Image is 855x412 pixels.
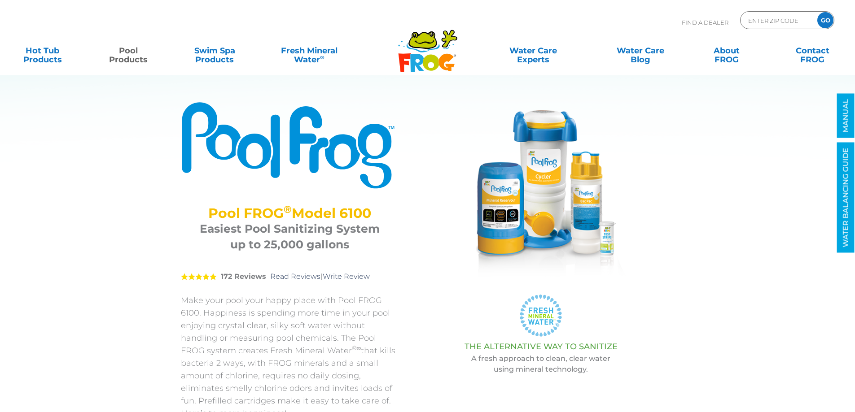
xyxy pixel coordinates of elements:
[779,42,846,60] a: ContactFROG
[181,101,399,190] img: Product Logo
[181,259,399,294] div: |
[352,344,361,351] sup: ®∞
[320,53,324,61] sup: ∞
[221,272,266,281] strong: 172 Reviews
[192,205,387,221] h2: Pool FROG Model 6100
[479,42,588,60] a: Water CareExperts
[837,94,855,138] a: MANUAL
[181,273,217,280] span: 5
[817,12,833,28] input: GO
[837,143,855,253] a: WATER BALANCING GUIDE
[192,221,387,252] h3: Easiest Pool Sanitizing System up to 25,000 gallons
[270,272,320,281] a: Read Reviews
[421,353,661,375] p: A fresh approach to clean, clear water using mineral technology.
[181,42,248,60] a: Swim SpaProducts
[393,18,462,73] img: Frog Products Logo
[421,342,661,351] h3: THE ALTERNATIVE WAY TO SANITIZE
[693,42,760,60] a: AboutFROG
[95,42,162,60] a: PoolProducts
[323,272,370,281] a: Write Review
[682,11,728,34] p: Find A Dealer
[284,203,292,216] sup: ®
[9,42,76,60] a: Hot TubProducts
[267,42,351,60] a: Fresh MineralWater∞
[607,42,674,60] a: Water CareBlog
